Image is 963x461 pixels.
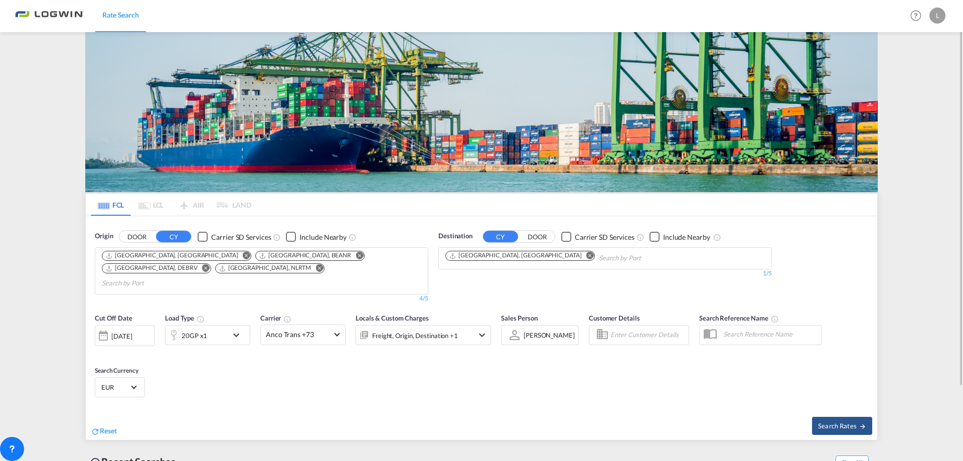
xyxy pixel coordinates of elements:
[219,264,311,272] div: Rotterdam, NLRTM
[449,251,583,260] div: Press delete to remove this chip.
[119,231,154,243] button: DOOR
[713,233,721,241] md-icon: Unchecked: Ignores neighbouring ports when fetching rates.Checked : Includes neighbouring ports w...
[663,232,710,242] div: Include Nearby
[907,7,924,24] span: Help
[561,231,634,242] md-checkbox: Checkbox No Ink
[91,426,117,437] div: icon-refreshReset
[198,231,271,242] md-checkbox: Checkbox No Ink
[102,11,139,19] span: Rate Search
[259,251,353,260] div: Press delete to remove this chip.
[273,233,281,241] md-icon: Unchecked: Search for CY (Container Yard) services for all selected carriers.Checked : Search for...
[636,233,645,241] md-icon: Unchecked: Search for CY (Container Yard) services for all selected carriers.Checked : Search for...
[438,269,772,278] div: 1/5
[105,264,198,272] div: Bremerhaven, DEBRV
[524,331,575,339] div: [PERSON_NAME]
[101,383,129,392] span: EUR
[266,330,331,340] span: Anco Trans +73
[95,325,155,346] div: [DATE]
[91,427,100,436] md-icon: icon-refresh
[483,231,518,242] button: CY
[100,380,139,394] md-select: Select Currency: € EUREuro
[95,314,132,322] span: Cut Off Date
[859,423,866,430] md-icon: icon-arrow-right
[111,332,132,341] div: [DATE]
[520,231,555,243] button: DOOR
[449,251,581,260] div: Jebel Ali, AEJEA
[523,328,576,342] md-select: Sales Person: Lisa Schwitzke
[309,264,324,274] button: Remove
[86,216,877,439] div: OriginDOOR CY Checkbox No InkUnchecked: Search for CY (Container Yard) services for all selected ...
[85,32,878,192] img: bild-fuer-ratentool.png
[95,294,428,303] div: 4/5
[105,264,200,272] div: Press delete to remove this chip.
[575,232,634,242] div: Carrier SD Services
[15,5,83,27] img: bc73a0e0d8c111efacd525e4c8ad7d32.png
[444,248,698,266] md-chips-wrap: Chips container. Use arrow keys to select chips.
[95,367,138,374] span: Search Currency
[718,327,822,342] input: Search Reference Name
[589,314,639,322] span: Customer Details
[438,231,472,241] span: Destination
[818,422,866,430] span: Search Rates
[286,231,347,242] md-checkbox: Checkbox No Ink
[929,8,945,24] div: L
[100,248,423,291] md-chips-wrap: Chips container. Use arrow keys to select chips.
[230,329,247,341] md-icon: icon-chevron-down
[771,315,779,323] md-icon: Your search will be saved by the below given name
[165,325,250,345] div: 20GP x1icon-chevron-down
[91,194,251,216] md-pagination-wrapper: Use the left and right arrow keys to navigate between tabs
[349,233,357,241] md-icon: Unchecked: Ignores neighbouring ports when fetching rates.Checked : Includes neighbouring ports w...
[299,232,347,242] div: Include Nearby
[102,275,197,291] input: Chips input.
[501,314,538,322] span: Sales Person
[95,345,102,358] md-datepicker: Select
[219,264,313,272] div: Press delete to remove this chip.
[91,194,131,216] md-tab-item: FCL
[259,251,351,260] div: Antwerp, BEANR
[105,251,238,260] div: Hamburg, DEHAM
[907,7,929,25] div: Help
[95,231,113,241] span: Origin
[699,314,779,322] span: Search Reference Name
[610,328,686,343] input: Enter Customer Details
[349,251,364,261] button: Remove
[105,251,240,260] div: Press delete to remove this chip.
[236,251,251,261] button: Remove
[197,315,205,323] md-icon: icon-information-outline
[372,329,458,343] div: Freight Origin Destination Factory Stuffing
[283,315,291,323] md-icon: The selected Trucker/Carrierwill be displayed in the rate results If the rates are from another f...
[650,231,710,242] md-checkbox: Checkbox No Ink
[165,314,205,322] span: Load Type
[196,264,211,274] button: Remove
[476,329,488,341] md-icon: icon-chevron-down
[356,325,491,345] div: Freight Origin Destination Factory Stuffingicon-chevron-down
[599,250,694,266] input: Chips input.
[156,231,191,242] button: CY
[579,251,594,261] button: Remove
[182,329,207,343] div: 20GP x1
[812,417,872,435] button: Search Ratesicon-arrow-right
[260,314,291,322] span: Carrier
[356,314,429,322] span: Locals & Custom Charges
[211,232,271,242] div: Carrier SD Services
[100,426,117,435] span: Reset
